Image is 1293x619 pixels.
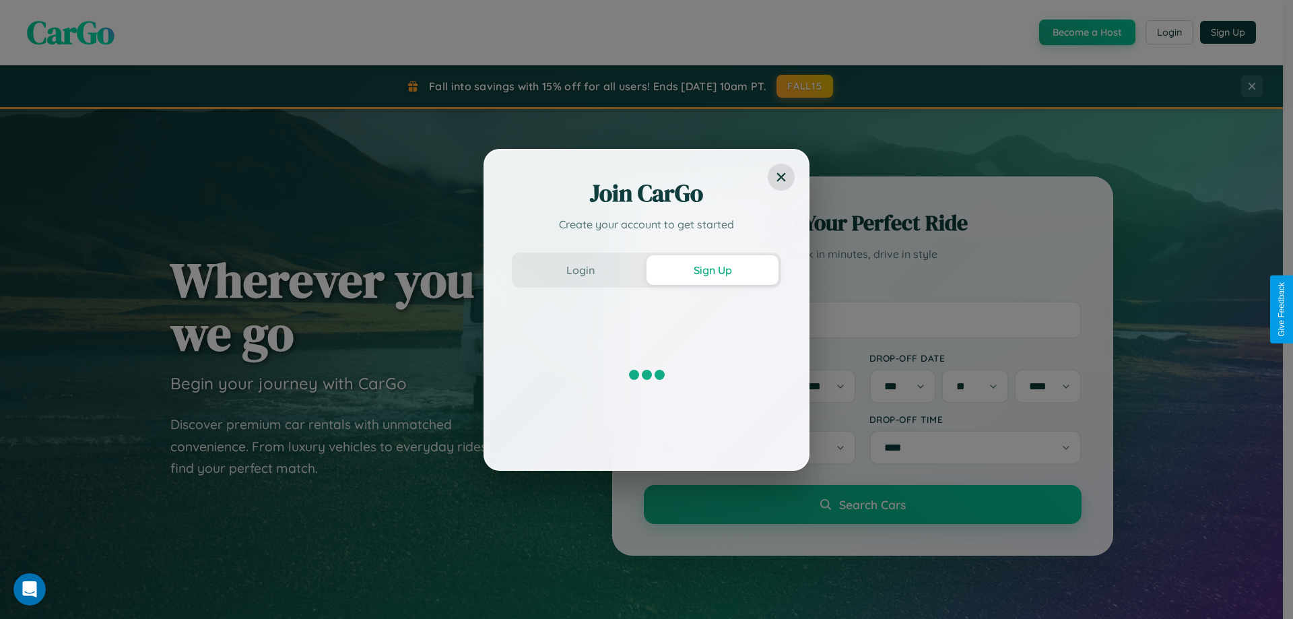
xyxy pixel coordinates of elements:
h2: Join CarGo [512,177,781,209]
div: Give Feedback [1277,282,1286,337]
p: Create your account to get started [512,216,781,232]
button: Sign Up [646,255,778,285]
iframe: Intercom live chat [13,573,46,606]
button: Login [515,255,646,285]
